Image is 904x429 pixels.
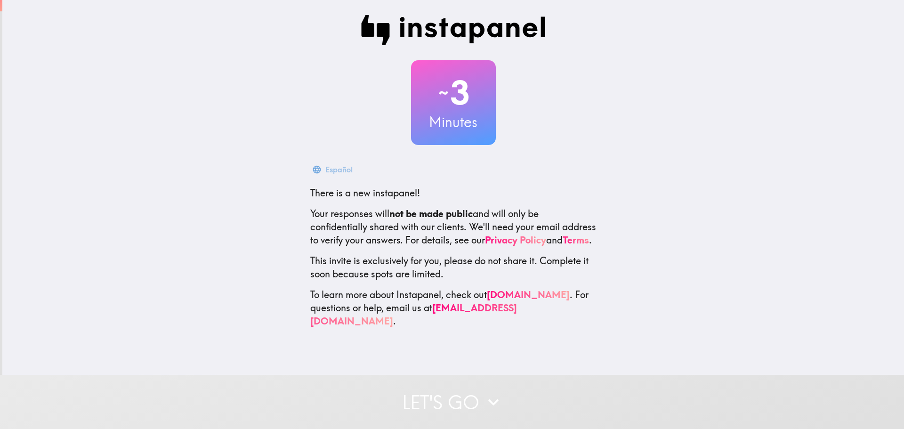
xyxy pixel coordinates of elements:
[411,73,496,112] h2: 3
[310,207,597,247] p: Your responses will and will only be confidentially shared with our clients. We'll need your emai...
[310,187,420,199] span: There is a new instapanel!
[563,234,589,246] a: Terms
[310,254,597,281] p: This invite is exclusively for you, please do not share it. Complete it soon because spots are li...
[437,79,450,107] span: ~
[325,163,353,176] div: Español
[487,289,570,300] a: [DOMAIN_NAME]
[389,208,473,219] b: not be made public
[310,160,356,179] button: Español
[361,15,546,45] img: Instapanel
[485,234,546,246] a: Privacy Policy
[310,288,597,328] p: To learn more about Instapanel, check out . For questions or help, email us at .
[310,302,517,327] a: [EMAIL_ADDRESS][DOMAIN_NAME]
[411,112,496,132] h3: Minutes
